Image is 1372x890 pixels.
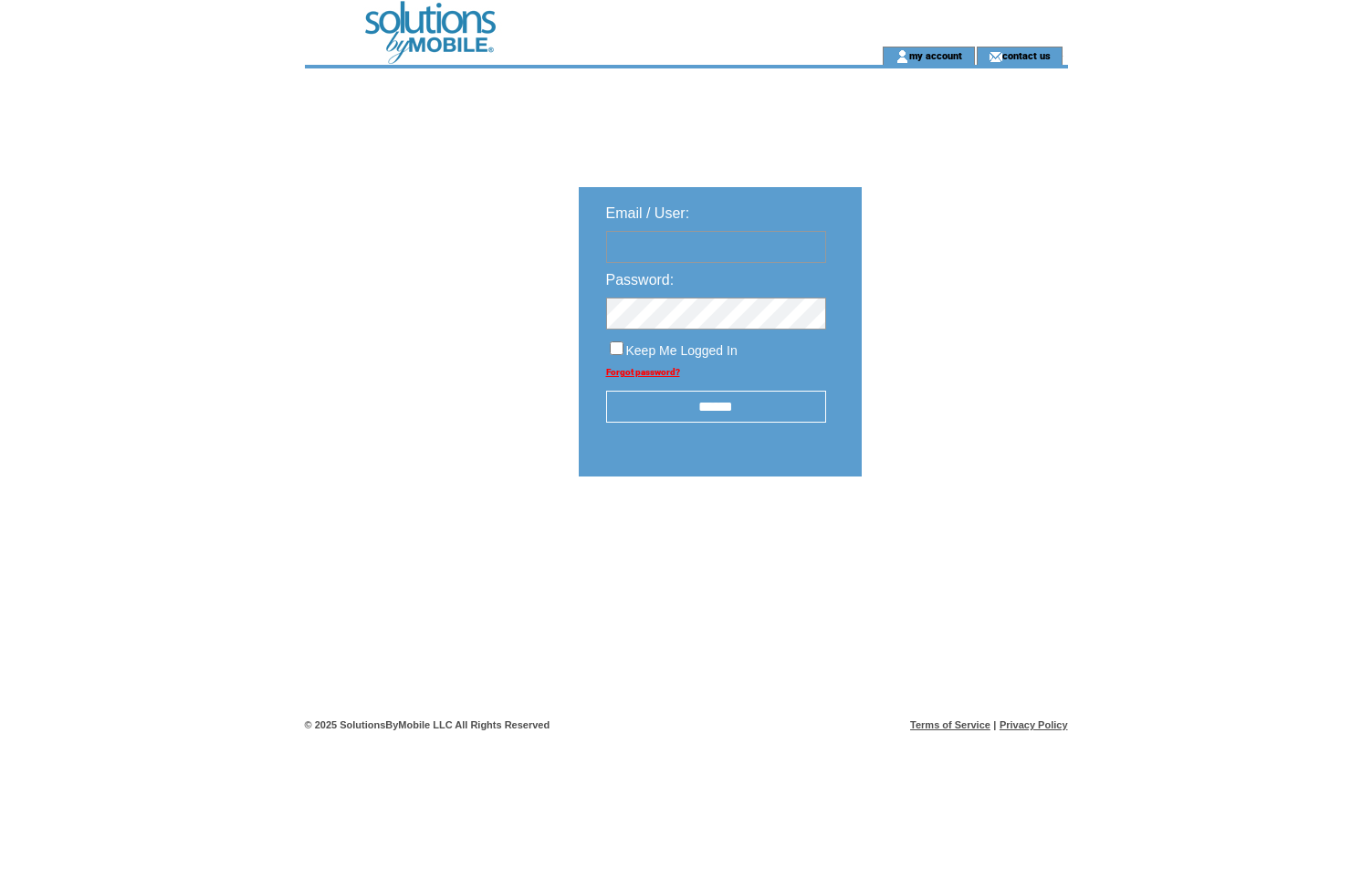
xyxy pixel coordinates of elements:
span: | [993,719,996,730]
a: my account [909,49,962,61]
span: Email / User: [606,205,690,221]
img: account_icon.gif [895,49,909,64]
a: Forgot password? [606,367,680,377]
a: Privacy Policy [1000,719,1068,730]
span: Keep Me Logged In [626,343,738,358]
span: Password: [606,272,675,288]
img: contact_us_icon.gif [989,49,1002,64]
span: © 2025 SolutionsByMobile LLC All Rights Reserved [305,719,550,730]
a: Terms of Service [910,719,990,730]
a: contact us [1002,49,1051,61]
img: transparent.png [915,522,1006,545]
